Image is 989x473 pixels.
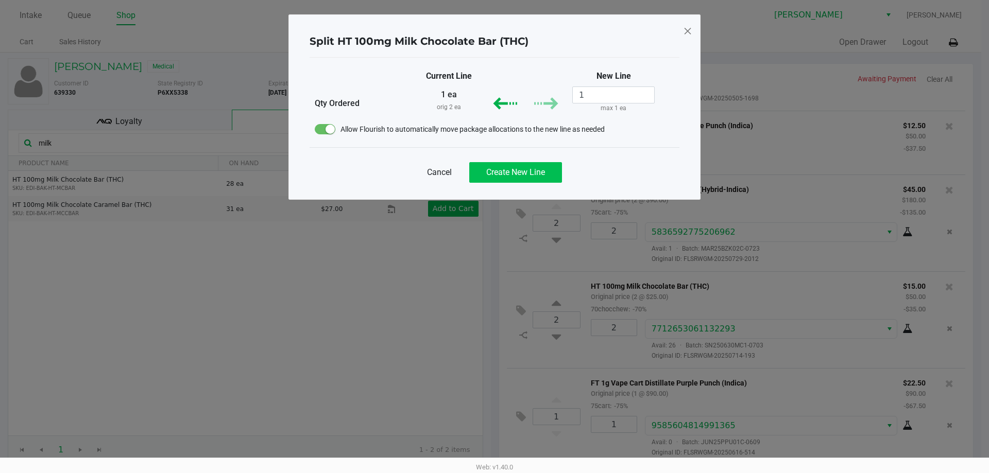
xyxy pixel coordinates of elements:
p: orig 2 ea [407,102,490,112]
p: max 1 ea [572,103,655,113]
span: Allow Flourish to automatically move package allocations to the new line as needed [340,124,605,135]
span: Web: v1.40.0 [476,463,513,471]
span: 1 ea [441,90,457,99]
span: Current Line [426,71,472,81]
button: Create New Line [469,162,562,183]
span: New Line [596,71,631,81]
h5: Split HT 100mg Milk Chocolate Bar (THC) [310,33,528,49]
span: Create New Line [486,167,545,177]
span: Dismiss [683,23,692,40]
span: Qty Ordered [315,98,360,108]
span: Cancel [427,166,452,179]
